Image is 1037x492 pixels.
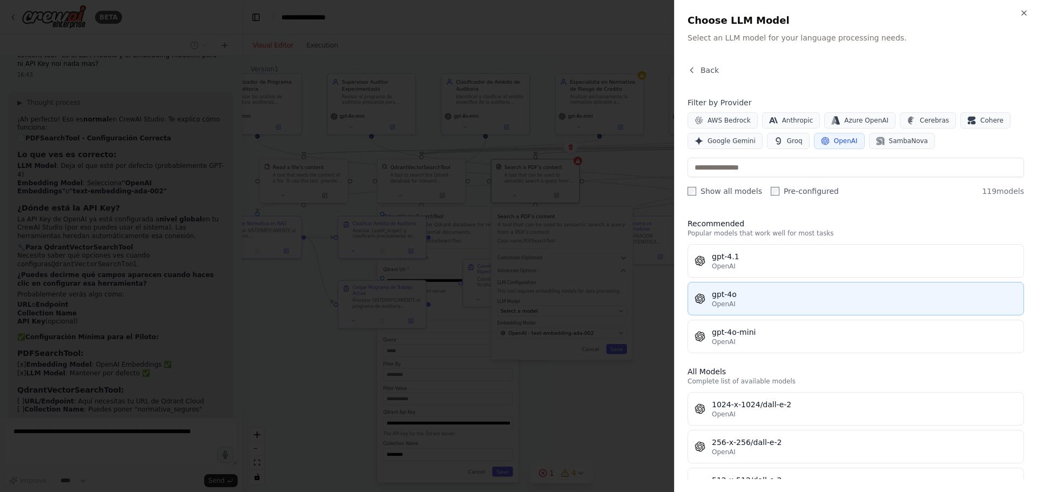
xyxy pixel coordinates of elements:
[787,137,803,145] span: Groq
[688,377,1024,386] p: Complete list of available models
[767,133,810,149] button: Groq
[701,65,719,76] span: Back
[688,186,762,197] label: Show all models
[688,133,763,149] button: Google Gemini
[688,97,1024,108] h4: Filter by Provider
[782,116,813,125] span: Anthropic
[712,262,736,271] span: OpenAI
[688,320,1024,353] button: gpt-4o-miniOpenAI
[712,300,736,308] span: OpenAI
[688,13,1024,28] h2: Choose LLM Model
[869,133,935,149] button: SambaNova
[712,338,736,346] span: OpenAI
[712,289,1017,300] div: gpt-4o
[712,251,1017,262] div: gpt-4.1
[688,392,1024,426] button: 1024-x-1024/dall-e-2OpenAI
[688,282,1024,315] button: gpt-4oOpenAI
[982,186,1024,197] span: 119 models
[814,133,865,149] button: OpenAI
[980,116,1004,125] span: Cohere
[762,112,820,129] button: Anthropic
[712,410,736,419] span: OpenAI
[771,187,779,196] input: Pre-configured
[771,186,839,197] label: Pre-configured
[688,366,1024,377] h3: All Models
[688,244,1024,278] button: gpt-4.1OpenAI
[708,137,756,145] span: Google Gemini
[960,112,1011,129] button: Cohere
[688,430,1024,463] button: 256-x-256/dall-e-2OpenAI
[824,112,895,129] button: Azure OpenAI
[712,437,1017,448] div: 256-x-256/dall-e-2
[688,229,1024,238] p: Popular models that work well for most tasks
[889,137,928,145] span: SambaNova
[688,112,758,129] button: AWS Bedrock
[900,112,956,129] button: Cerebras
[688,65,719,76] button: Back
[688,218,1024,229] h3: Recommended
[834,137,858,145] span: OpenAI
[712,327,1017,338] div: gpt-4o-mini
[688,32,1024,43] p: Select an LLM model for your language processing needs.
[712,399,1017,410] div: 1024-x-1024/dall-e-2
[920,116,949,125] span: Cerebras
[712,475,1017,486] div: 512-x-512/dall-e-2
[708,116,751,125] span: AWS Bedrock
[712,448,736,456] span: OpenAI
[844,116,888,125] span: Azure OpenAI
[688,187,696,196] input: Show all models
